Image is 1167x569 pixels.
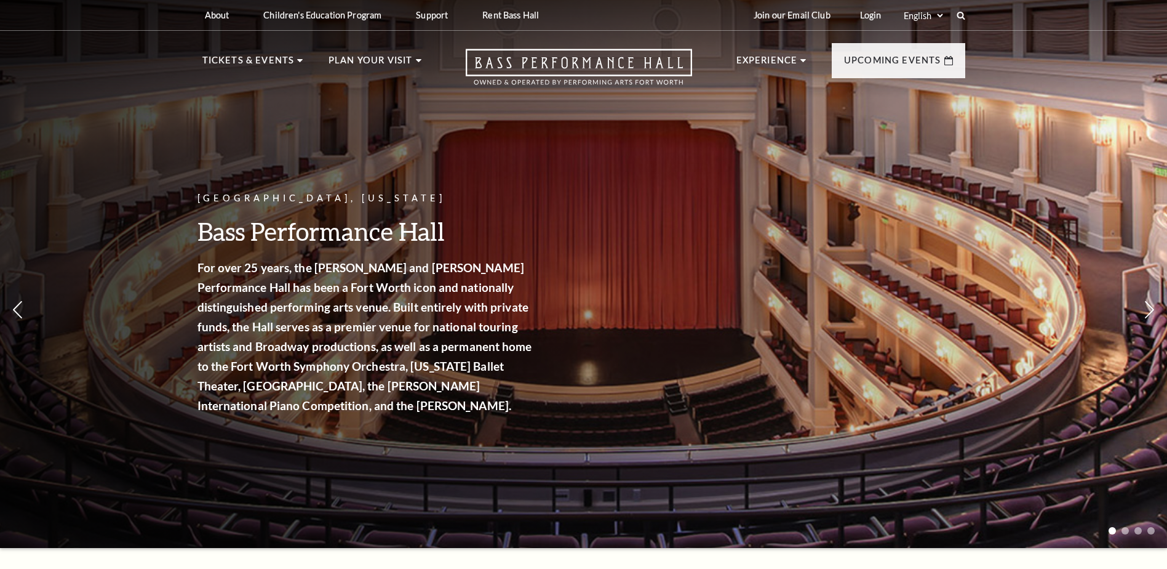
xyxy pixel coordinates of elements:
[736,53,798,75] p: Experience
[197,216,536,247] h3: Bass Performance Hall
[197,260,532,413] strong: For over 25 years, the [PERSON_NAME] and [PERSON_NAME] Performance Hall has been a Fort Worth ico...
[901,10,945,22] select: Select:
[329,53,413,75] p: Plan Your Visit
[197,191,536,206] p: [GEOGRAPHIC_DATA], [US_STATE]
[482,10,539,20] p: Rent Bass Hall
[263,10,381,20] p: Children's Education Program
[416,10,448,20] p: Support
[205,10,229,20] p: About
[844,53,941,75] p: Upcoming Events
[202,53,295,75] p: Tickets & Events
